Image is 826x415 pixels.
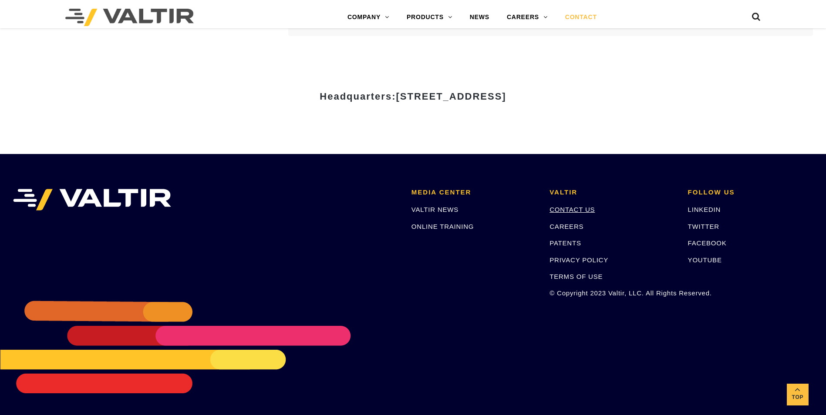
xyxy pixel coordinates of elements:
a: PRODUCTS [398,9,461,26]
a: VALTIR NEWS [411,206,459,213]
a: LINKEDIN [688,206,721,213]
img: Valtir [65,9,194,26]
h2: MEDIA CENTER [411,189,536,196]
a: FACEBOOK [688,239,727,247]
a: TERMS OF USE [550,273,603,280]
a: CONTACT [556,9,606,26]
strong: Headquarters: [320,91,506,102]
a: ONLINE TRAINING [411,223,474,230]
img: VALTIR [13,189,171,211]
a: CAREERS [498,9,556,26]
a: PATENTS [550,239,581,247]
a: Top [787,384,809,405]
h2: VALTIR [550,189,674,196]
h2: FOLLOW US [688,189,813,196]
a: TWITTER [688,223,719,230]
a: CONTACT US [550,206,595,213]
a: PRIVACY POLICY [550,256,608,264]
a: YOUTUBE [688,256,722,264]
span: [STREET_ADDRESS] [396,91,506,102]
a: NEWS [461,9,498,26]
a: COMPANY [339,9,398,26]
p: © Copyright 2023 Valtir, LLC. All Rights Reserved. [550,288,674,298]
a: CAREERS [550,223,583,230]
span: Top [787,392,809,402]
